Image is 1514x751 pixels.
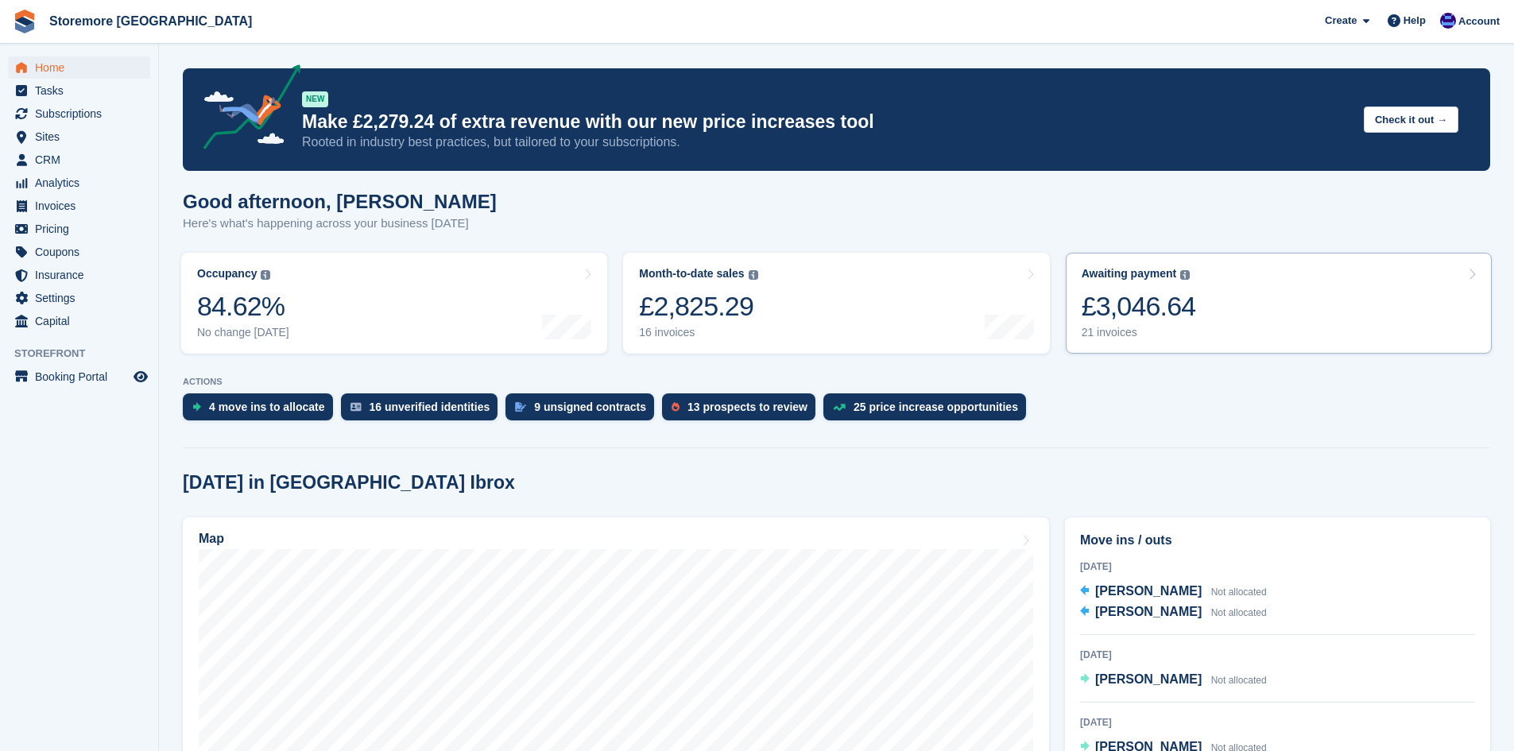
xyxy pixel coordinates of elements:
img: price_increase_opportunities-93ffe204e8149a01c8c9dc8f82e8f89637d9d84a8eef4429ea346261dce0b2c0.svg [833,404,846,411]
span: Not allocated [1211,607,1267,618]
div: [DATE] [1080,715,1475,730]
a: 16 unverified identities [341,393,506,428]
a: menu [8,264,150,286]
a: 13 prospects to review [662,393,823,428]
span: [PERSON_NAME] [1095,605,1202,618]
a: 25 price increase opportunities [823,393,1034,428]
span: Settings [35,287,130,309]
div: 4 move ins to allocate [209,401,325,413]
a: Occupancy 84.62% No change [DATE] [181,253,607,354]
a: menu [8,149,150,171]
img: move_ins_to_allocate_icon-fdf77a2bb77ea45bf5b3d319d69a93e2d87916cf1d5bf7949dd705db3b84f3ca.svg [192,402,201,412]
a: menu [8,287,150,309]
a: Preview store [131,367,150,386]
span: Home [35,56,130,79]
span: Create [1325,13,1357,29]
a: menu [8,241,150,263]
p: Make £2,279.24 of extra revenue with our new price increases tool [302,110,1351,134]
span: Insurance [35,264,130,286]
div: £3,046.64 [1082,290,1196,323]
a: menu [8,56,150,79]
span: Pricing [35,218,130,240]
img: contract_signature_icon-13c848040528278c33f63329250d36e43548de30e8caae1d1a13099fd9432cc5.svg [515,402,526,412]
img: icon-info-grey-7440780725fd019a000dd9b08b2336e03edf1995a4989e88bcd33f0948082b44.svg [1180,270,1190,280]
a: menu [8,218,150,240]
a: Awaiting payment £3,046.64 21 invoices [1066,253,1492,354]
a: [PERSON_NAME] Not allocated [1080,670,1267,691]
div: 16 unverified identities [370,401,490,413]
h2: Move ins / outs [1080,531,1475,550]
button: Check it out → [1364,106,1458,133]
a: menu [8,126,150,148]
span: Not allocated [1211,586,1267,598]
div: £2,825.29 [639,290,757,323]
span: Storefront [14,346,158,362]
span: Booking Portal [35,366,130,388]
span: Not allocated [1211,675,1267,686]
img: icon-info-grey-7440780725fd019a000dd9b08b2336e03edf1995a4989e88bcd33f0948082b44.svg [749,270,758,280]
span: [PERSON_NAME] [1095,584,1202,598]
div: 21 invoices [1082,326,1196,339]
div: 84.62% [197,290,289,323]
a: menu [8,103,150,125]
h2: [DATE] in [GEOGRAPHIC_DATA] Ibrox [183,472,515,494]
div: 25 price increase opportunities [854,401,1018,413]
a: Month-to-date sales £2,825.29 16 invoices [623,253,1049,354]
span: Tasks [35,79,130,102]
div: No change [DATE] [197,326,289,339]
img: stora-icon-8386f47178a22dfd0bd8f6a31ec36ba5ce8667c1dd55bd0f319d3a0aa187defe.svg [13,10,37,33]
span: [PERSON_NAME] [1095,672,1202,686]
a: menu [8,172,150,194]
a: menu [8,195,150,217]
span: Account [1458,14,1500,29]
span: Coupons [35,241,130,263]
a: Storemore [GEOGRAPHIC_DATA] [43,8,258,34]
div: 9 unsigned contracts [534,401,646,413]
div: [DATE] [1080,559,1475,574]
a: [PERSON_NAME] Not allocated [1080,602,1267,623]
div: Awaiting payment [1082,267,1177,281]
img: verify_identity-adf6edd0f0f0b5bbfe63781bf79b02c33cf7c696d77639b501bdc392416b5a36.svg [350,402,362,412]
a: menu [8,310,150,332]
a: 4 move ins to allocate [183,393,341,428]
div: NEW [302,91,328,107]
span: Help [1404,13,1426,29]
p: Rooted in industry best practices, but tailored to your subscriptions. [302,134,1351,151]
a: menu [8,366,150,388]
h2: Map [199,532,224,546]
div: [DATE] [1080,648,1475,662]
div: 16 invoices [639,326,757,339]
div: 13 prospects to review [687,401,807,413]
span: Analytics [35,172,130,194]
span: Invoices [35,195,130,217]
img: Angela [1440,13,1456,29]
img: icon-info-grey-7440780725fd019a000dd9b08b2336e03edf1995a4989e88bcd33f0948082b44.svg [261,270,270,280]
a: [PERSON_NAME] Not allocated [1080,582,1267,602]
span: Capital [35,310,130,332]
div: Month-to-date sales [639,267,744,281]
span: Sites [35,126,130,148]
span: Subscriptions [35,103,130,125]
a: 9 unsigned contracts [505,393,662,428]
div: Occupancy [197,267,257,281]
p: ACTIONS [183,377,1490,387]
p: Here's what's happening across your business [DATE] [183,215,497,233]
h1: Good afternoon, [PERSON_NAME] [183,191,497,212]
span: CRM [35,149,130,171]
a: menu [8,79,150,102]
img: price-adjustments-announcement-icon-8257ccfd72463d97f412b2fc003d46551f7dbcb40ab6d574587a9cd5c0d94... [190,64,301,155]
img: prospect-51fa495bee0391a8d652442698ab0144808aea92771e9ea1ae160a38d050c398.svg [672,402,680,412]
